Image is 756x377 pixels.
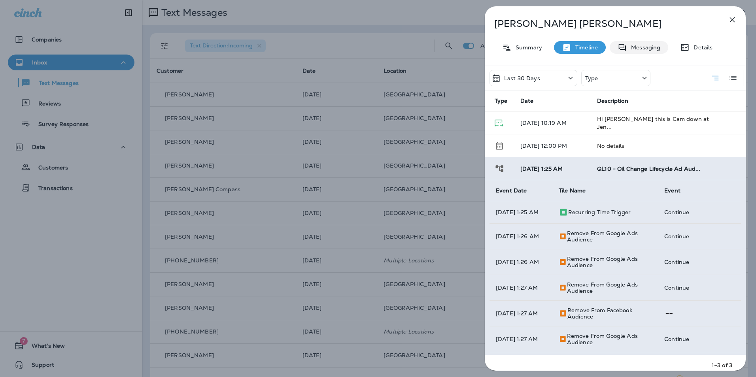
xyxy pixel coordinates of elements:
[496,259,546,265] p: [DATE] 1:26 AM
[496,209,546,215] p: [DATE] 1:25 AM
[504,75,540,81] p: Last 30 Days
[495,141,504,149] span: Schedule
[520,165,563,172] span: [DATE] 1:25 AM
[664,233,735,239] p: Continue
[664,259,735,265] p: Continue
[496,310,546,317] p: [DATE] 1:27 AM
[567,230,652,243] p: Remove from Google Ads Audience
[495,97,508,104] span: Type
[568,209,631,215] p: Recurring Time Trigger
[496,285,546,291] p: [DATE] 1:27 AM
[494,18,710,29] p: [PERSON_NAME] [PERSON_NAME]
[559,187,586,194] span: Tile Name
[690,44,713,51] p: Details
[496,187,527,194] span: Event Date
[664,209,735,215] p: Continue
[567,256,652,268] p: Remove from Google Ads Audience
[585,75,598,81] p: Type
[707,70,723,86] button: Summary View
[664,336,735,342] p: Continue
[597,115,709,130] span: Hi [PERSON_NAME] this is Cam down at Jen...
[567,281,652,294] p: Remove from Google Ads Audience
[567,307,652,320] p: Remove from Facebook Audience
[664,187,680,194] span: Event
[512,44,542,51] p: Summary
[520,143,585,149] p: [DATE] 12:00 PM
[496,336,546,342] p: [DATE] 1:27 AM
[627,44,660,51] p: Messaging
[725,70,741,86] button: Log View
[571,44,598,51] p: Timeline
[495,119,503,126] span: Text Message - Delivered
[496,233,546,239] p: [DATE] 1:26 AM
[520,120,585,126] p: [DATE] 10:19 AM
[712,361,732,369] p: 1–3 of 3
[664,285,735,291] p: Continue
[495,164,505,172] span: Journey
[567,333,652,345] p: Remove from Google Ads Audience
[591,134,717,157] td: No details
[520,97,534,104] span: Date
[597,165,700,172] span: QL10 - Oil Change Lifecycle Ad Aud...
[597,98,628,104] span: Description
